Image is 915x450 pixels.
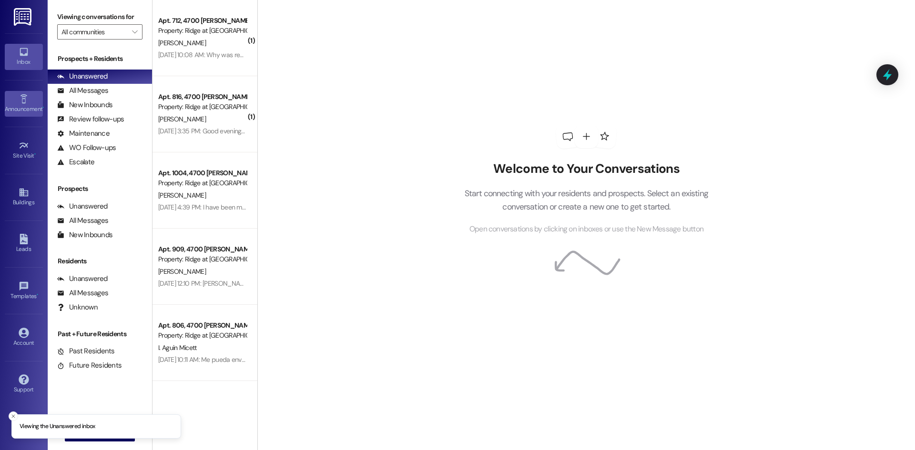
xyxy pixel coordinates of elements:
[5,325,43,350] a: Account
[42,104,44,111] span: •
[34,151,36,158] span: •
[48,184,152,194] div: Prospects
[158,127,660,135] div: [DATE] 3:35 PM: Good evening my bank account is on hold so I'm going to have to push that payment...
[469,223,703,235] span: Open conversations by clicking on inboxes or use the New Message button
[158,320,246,330] div: Apt. 806, 4700 [PERSON_NAME] 8
[57,216,108,226] div: All Messages
[57,302,98,312] div: Unknown
[5,44,43,70] a: Inbox
[57,201,108,211] div: Unanswered
[5,184,43,210] a: Buildings
[5,138,43,163] a: Site Visit •
[57,129,110,139] div: Maintenance
[158,16,246,26] div: Apt. 712, 4700 [PERSON_NAME] 7
[158,178,246,188] div: Property: Ridge at [GEOGRAPHIC_DATA] (4506)
[158,191,206,200] span: [PERSON_NAME]
[5,371,43,397] a: Support
[57,360,122,370] div: Future Residents
[158,279,517,288] div: [DATE] 12:10 PM: [PERSON_NAME] this is [PERSON_NAME] at the ridge in unit #909 is it to late to r...
[158,267,206,276] span: [PERSON_NAME]
[61,24,127,40] input: All communities
[57,346,115,356] div: Past Residents
[57,71,108,81] div: Unanswered
[57,274,108,284] div: Unanswered
[158,102,246,112] div: Property: Ridge at [GEOGRAPHIC_DATA] (4506)
[57,86,108,96] div: All Messages
[48,256,152,266] div: Residents
[57,157,94,167] div: Escalate
[450,187,722,214] p: Start connecting with your residents and prospects. Select an existing conversation or create a n...
[9,411,18,421] button: Close toast
[57,288,108,298] div: All Messages
[57,230,112,240] div: New Inbounds
[48,54,152,64] div: Prospects + Residents
[158,355,410,364] div: [DATE] 10:11 AM: Me pueda enviar la aplicación desbloqueada para realizar el pago por favor
[132,28,137,36] i: 
[5,278,43,304] a: Templates •
[5,231,43,257] a: Leads
[158,26,246,36] div: Property: Ridge at [GEOGRAPHIC_DATA] (4506)
[57,143,116,153] div: WO Follow-ups
[158,39,206,47] span: [PERSON_NAME]
[20,422,95,431] p: Viewing the Unanswered inbox
[158,330,246,340] div: Property: Ridge at [GEOGRAPHIC_DATA] (4506)
[158,254,246,264] div: Property: Ridge at [GEOGRAPHIC_DATA] (4506)
[450,161,722,177] h2: Welcome to Your Conversations
[14,8,33,26] img: ResiDesk Logo
[158,244,246,254] div: Apt. 909, 4700 [PERSON_NAME] 9
[158,343,197,352] span: I. Aguin Micett
[37,291,38,298] span: •
[57,100,112,110] div: New Inbounds
[48,329,152,339] div: Past + Future Residents
[57,10,142,24] label: Viewing conversations for
[158,92,246,102] div: Apt. 816, 4700 [PERSON_NAME] 8
[158,168,246,178] div: Apt. 1004, 4700 [PERSON_NAME] 10
[57,114,124,124] div: Review follow-ups
[158,115,206,123] span: [PERSON_NAME]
